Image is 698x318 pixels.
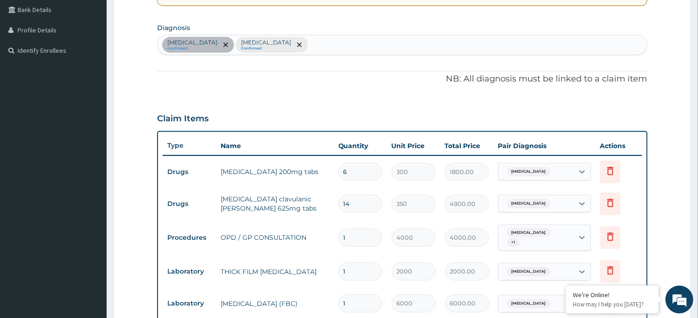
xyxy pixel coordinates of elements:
td: OPD / GP CONSULTATION [216,228,333,247]
span: [MEDICAL_DATA] [507,199,551,208]
th: Unit Price [387,137,440,155]
td: THICK FILM [MEDICAL_DATA] [216,262,333,281]
h3: Claim Items [157,114,209,124]
p: How may I help you today? [573,300,652,308]
label: Diagnosis [157,23,190,32]
td: [MEDICAL_DATA] clavulanic [PERSON_NAME] 625mg tabs [216,190,333,218]
span: + 1 [507,238,520,247]
th: Type [163,137,216,154]
td: [MEDICAL_DATA] 200mg tabs [216,162,333,181]
p: [MEDICAL_DATA] [167,39,217,46]
textarea: Type your message and hit 'Enter' [5,216,177,249]
th: Total Price [440,137,494,155]
span: We're online! [54,98,128,192]
th: Quantity [334,137,387,155]
td: Procedures [163,229,216,246]
small: confirmed [167,46,217,51]
td: Laboratory [163,295,216,312]
p: NB: All diagnosis must be linked to a claim item [157,73,647,85]
span: remove selection option [295,41,304,49]
img: d_794563401_company_1708531726252_794563401 [17,46,38,69]
span: [MEDICAL_DATA] [507,267,551,276]
th: Actions [596,137,642,155]
td: Drugs [163,195,216,212]
p: [MEDICAL_DATA] [241,39,291,46]
small: Confirmed [241,46,291,51]
th: Pair Diagnosis [494,137,596,155]
td: Laboratory [163,263,216,280]
div: Chat with us now [48,52,156,64]
span: remove selection option [222,41,230,49]
span: [MEDICAL_DATA] [507,299,551,308]
div: We're Online! [573,291,652,299]
span: [MEDICAL_DATA] [507,167,551,176]
div: Minimize live chat window [152,5,174,27]
th: Name [216,137,333,155]
td: [MEDICAL_DATA] (FBC) [216,294,333,313]
span: [MEDICAL_DATA] [507,228,551,237]
td: Drugs [163,163,216,181]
